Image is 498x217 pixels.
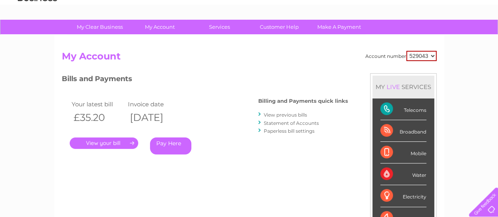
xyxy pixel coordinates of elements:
a: My Account [127,20,192,34]
div: Telecoms [380,98,426,120]
a: Services [187,20,252,34]
th: [DATE] [126,109,183,126]
a: View previous bills [264,112,307,118]
a: Energy [379,33,396,39]
a: My Clear Business [67,20,132,34]
td: Your latest bill [70,99,126,109]
th: £35.20 [70,109,126,126]
a: Contact [446,33,465,39]
div: MY SERVICES [372,76,434,98]
a: Telecoms [401,33,425,39]
div: Water [380,163,426,185]
div: LIVE [385,83,402,91]
a: . [70,137,138,149]
h4: Billing and Payments quick links [258,98,348,104]
a: Customer Help [247,20,312,34]
a: Make A Payment [307,20,372,34]
a: Water [359,33,374,39]
a: Pay Here [150,137,191,154]
a: Statement of Accounts [264,120,319,126]
img: logo.png [17,20,57,45]
h3: Bills and Payments [62,73,348,87]
div: Mobile [380,142,426,163]
h2: My Account [62,51,437,66]
a: Log out [472,33,491,39]
a: 0333 014 3131 [350,4,404,14]
td: Invoice date [126,99,183,109]
div: Account number [365,51,437,61]
a: Blog [430,33,441,39]
a: Paperless bill settings [264,128,315,134]
div: Electricity [380,185,426,207]
div: Broadband [380,120,426,142]
div: Clear Business is a trading name of Verastar Limited (registered in [GEOGRAPHIC_DATA] No. 3667643... [63,4,435,38]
